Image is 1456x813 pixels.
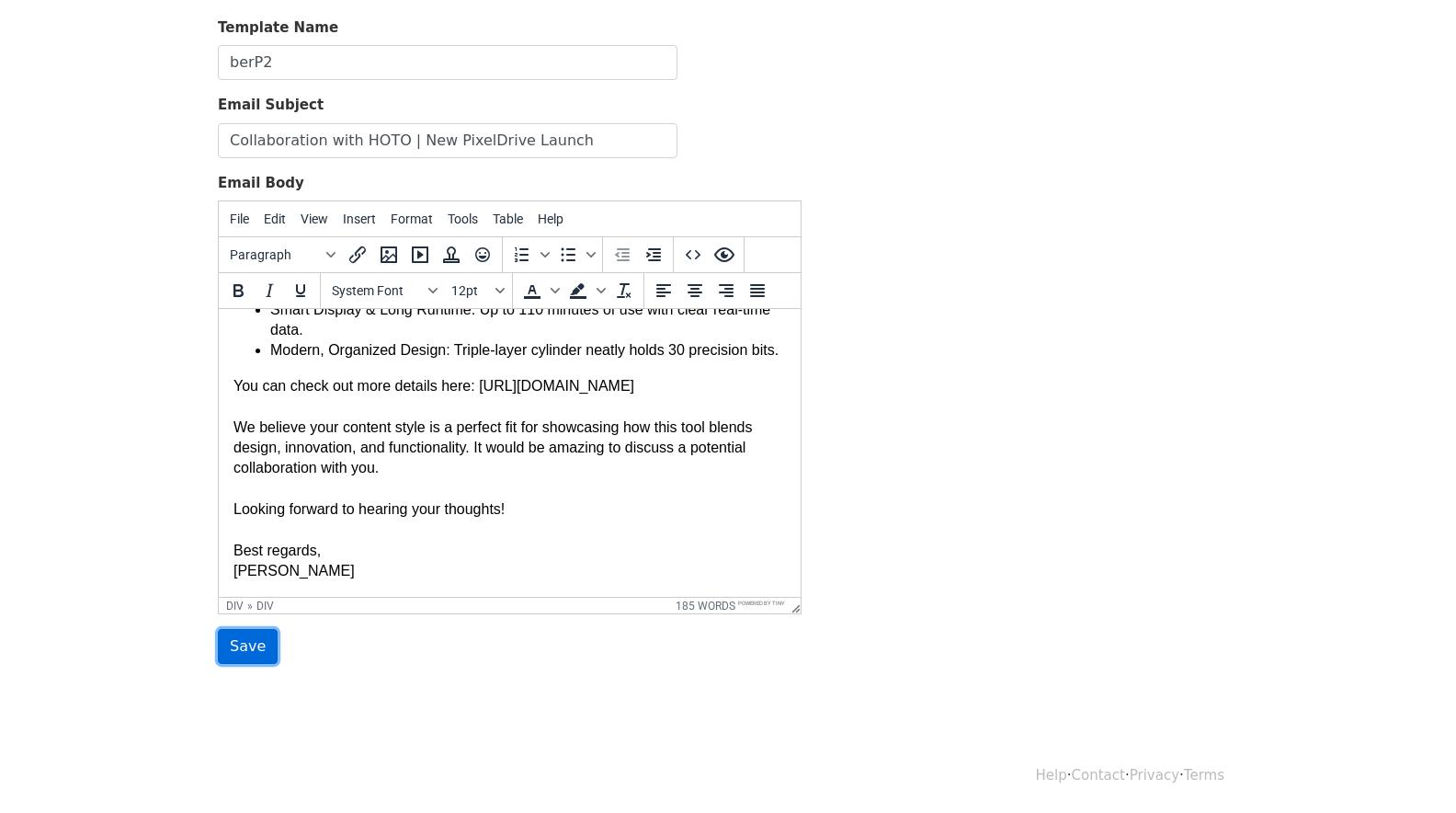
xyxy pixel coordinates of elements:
[1072,767,1125,784] a: Contact
[638,239,669,270] button: Increase indent
[738,600,785,606] a: Powered by Tiny
[609,275,640,306] button: Clear formatting
[222,239,342,270] button: Blocks
[448,212,478,226] span: Tools
[373,239,404,270] button: Insert/edit image
[264,212,286,226] span: Edit
[607,239,638,270] button: Decrease indent
[218,173,304,194] label: Email Body
[552,239,598,270] div: Bullet list
[493,212,523,226] span: Table
[219,309,801,597] iframe: Rich Text Area. Press ALT-0 for help.
[563,275,609,306] div: Background color
[343,212,376,226] span: Insert
[226,600,244,613] div: div
[247,600,253,613] div: »
[436,239,467,270] button: Insert template
[451,283,492,298] span: 12pt
[254,275,285,306] button: Italic
[444,275,508,306] button: Font sizes
[218,629,278,664] input: Save
[222,275,254,306] button: Bold
[301,212,328,226] span: View
[467,239,498,270] button: Emoticons
[1130,767,1179,784] a: Privacy
[324,275,444,306] button: Fonts
[742,275,773,306] button: Justify
[538,212,563,226] span: Help
[404,239,436,270] button: Insert/edit media
[677,239,709,270] button: Source code
[218,95,324,116] label: Email Subject
[679,275,711,306] button: Align center
[256,600,274,613] div: div
[711,275,742,306] button: Align right
[1364,725,1456,813] iframe: Chat Widget
[342,239,373,270] button: Insert/edit link
[391,212,433,226] span: Format
[1364,725,1456,813] div: 聊天小组件
[332,283,422,298] span: System Font
[285,275,316,306] button: Underline
[1184,767,1224,784] a: Terms
[506,239,552,270] div: Numbered list
[709,239,740,270] button: Preview
[1036,767,1067,784] a: Help
[517,275,563,306] div: Text color
[218,17,338,39] label: Template Name
[15,87,567,273] div: We believe your content style is a perfect fit for showcasing how this tool blends design, innova...
[785,598,801,613] div: Resize
[648,275,679,306] button: Align left
[676,600,735,613] button: 185 words
[230,212,249,226] span: File
[230,247,320,262] span: Paragraph
[51,31,567,52] li: Modern, Organized Design: Triple-layer cylinder neatly holds 30 precision bits.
